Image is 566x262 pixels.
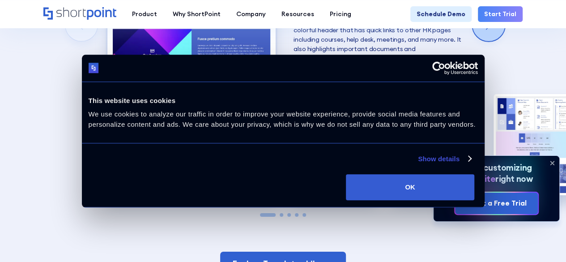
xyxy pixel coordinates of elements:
[132,9,157,19] div: Product
[295,213,298,217] span: Go to slide 4
[455,193,537,215] a: Start a Free Trial
[322,6,359,22] a: Pricing
[405,158,566,262] iframe: Chat Widget
[228,6,273,22] a: Company
[478,6,523,22] a: Start Trial
[410,6,472,22] a: Schedule Demo
[260,213,276,217] span: Go to slide 1
[124,6,165,22] a: Product
[165,6,228,22] a: Why ShortPoint
[281,9,314,19] div: Resources
[89,63,99,73] img: logo
[89,110,476,128] span: We use cookies to analyze our traffic in order to improve your website experience, provide social...
[273,6,322,22] a: Resources
[302,213,306,217] span: Go to slide 5
[89,95,478,106] div: This website uses cookies
[287,213,291,217] span: Go to slide 3
[418,154,471,164] a: Show details
[43,7,116,21] a: Home
[280,213,283,217] span: Go to slide 2
[346,174,474,200] button: OK
[173,9,221,19] div: Why ShortPoint
[400,61,478,75] a: Usercentrics Cookiebot - opens in a new window
[330,9,351,19] div: Pricing
[466,198,526,209] div: Start a Free Trial
[236,9,266,19] div: Company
